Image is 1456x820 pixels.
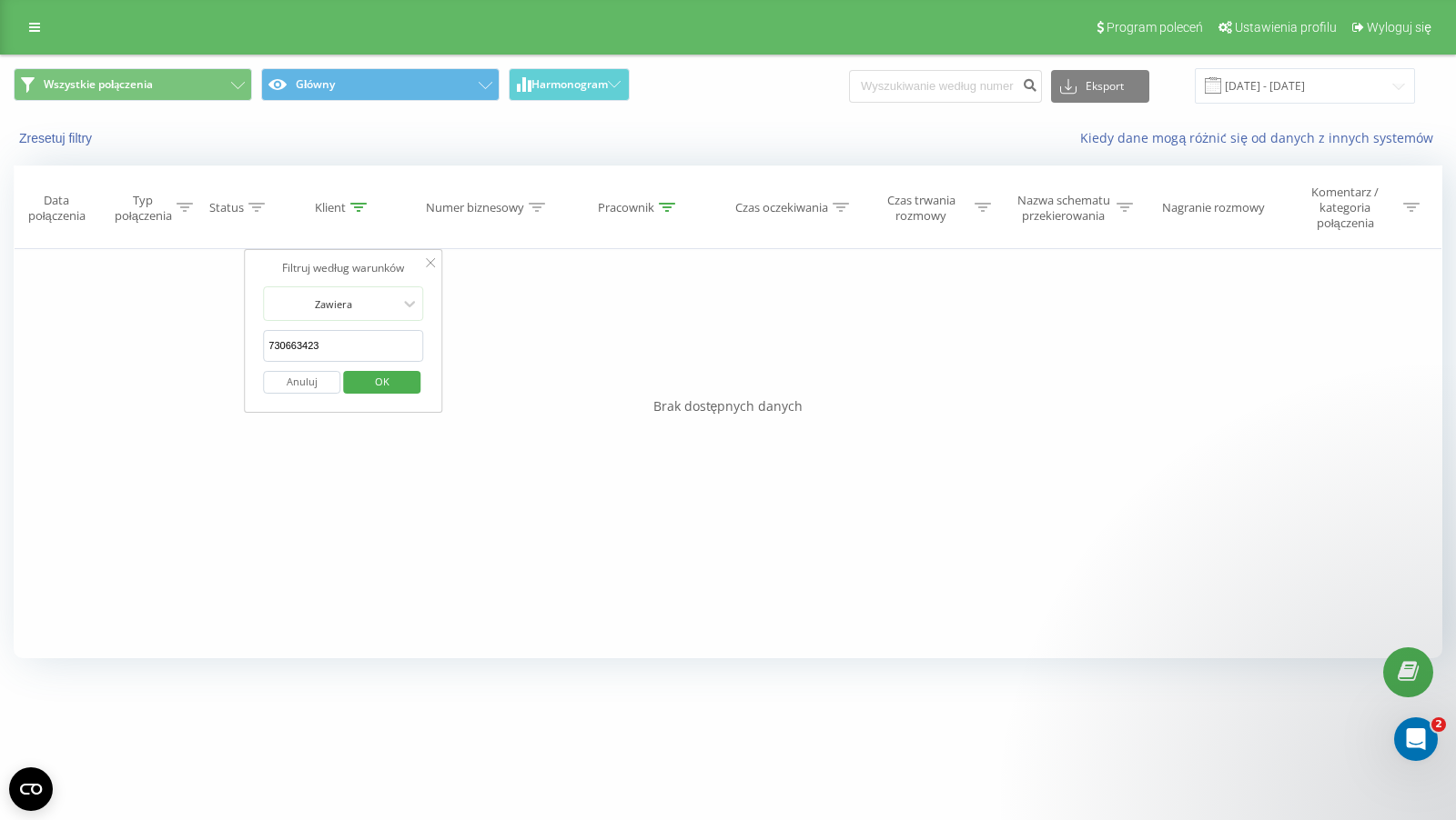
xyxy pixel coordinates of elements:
[1015,193,1112,224] div: Nazwa schematu przekierowania
[1162,200,1265,215] div: Nagranie rozmowy
[1051,70,1149,103] button: Eksport
[1367,20,1431,35] span: Wyloguj się
[1431,717,1446,732] span: 2
[1292,185,1399,231] div: Komentarz / kategoria połączenia
[343,371,420,394] button: OK
[14,68,252,101] button: Wszystkie połączenia
[357,367,408,395] span: OK
[1394,717,1438,761] iframe: Intercom live chat
[531,78,608,91] span: Harmonogram
[509,68,630,101] button: Harmonogram
[263,371,340,394] button: Anuluj
[9,767,53,811] button: Open CMP widget
[14,397,1442,415] div: Brak dostępnych danych
[735,200,828,215] div: Czas oczekiwania
[261,68,500,101] button: Główny
[873,193,970,224] div: Czas trwania rozmowy
[1080,129,1442,146] a: Kiedy dane mogą różnić się od danych z innych systemów
[1235,20,1337,35] span: Ustawienia profilu
[115,193,172,224] div: Typ połączenia
[426,200,524,215] div: Numer biznesowy
[849,70,1042,103] input: Wyszukiwanie według numeru
[15,193,98,224] div: Data połączenia
[315,200,346,215] div: Klient
[263,259,423,277] div: Filtruj według warunków
[598,200,654,215] div: Pracownik
[1107,20,1203,35] span: Program poleceń
[209,200,244,215] div: Status
[44,77,153,92] span: Wszystkie połączenia
[263,330,423,362] input: Wprowadź wartość
[14,130,101,146] button: Zresetuj filtry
